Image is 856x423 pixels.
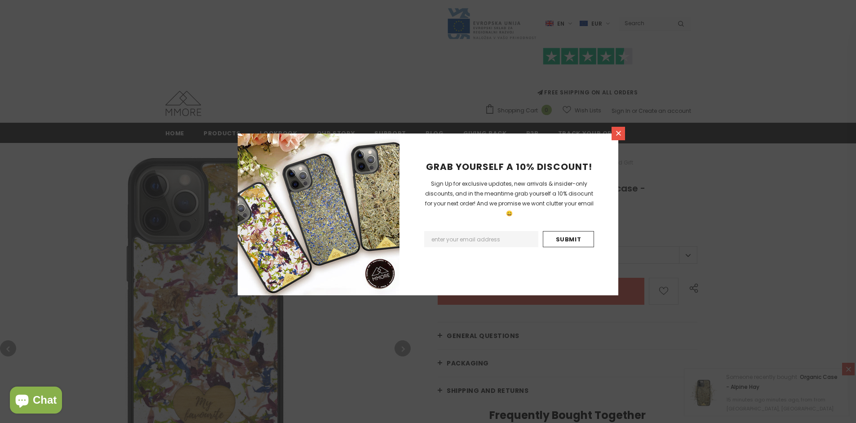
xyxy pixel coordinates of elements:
[612,127,625,140] a: Close
[425,180,594,217] span: Sign Up for exclusive updates, new arrivals & insider-only discounts, and in the meantime grab yo...
[543,231,594,247] input: Submit
[7,387,65,416] inbox-online-store-chat: Shopify online store chat
[424,231,538,247] input: Email Address
[426,160,592,173] span: GRAB YOURSELF A 10% DISCOUNT!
